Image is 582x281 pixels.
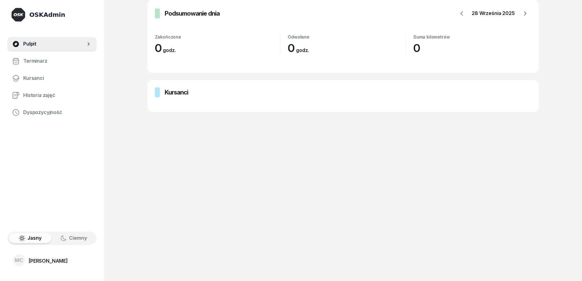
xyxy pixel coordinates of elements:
a: Terminarz [7,54,97,68]
button: Ciemny [53,233,95,243]
span: MC [15,258,24,263]
span: Jasny [27,234,42,242]
div: Zakończone [155,34,280,39]
span: Dyspozycyjność [23,109,92,116]
span: Historia zajęć [23,91,92,99]
small: godz. [296,47,309,53]
button: Jasny [9,233,51,243]
h3: Podsumowanie dnia [165,9,220,18]
a: Dyspozycyjność [7,105,97,120]
div: Suma kilometrów [413,34,531,39]
div: 0 [413,42,531,54]
small: godz. [163,47,176,53]
img: logo-dark@2x.png [11,7,26,22]
a: Pulpit [7,37,97,51]
div: 28 września 2025 [471,9,515,17]
span: Pulpit [23,40,86,48]
span: Kursanci [23,74,92,82]
div: OSKAdmin [29,10,65,19]
span: Ciemny [69,234,87,242]
h3: Kursanci [165,87,188,97]
span: 0 [288,41,312,55]
a: Historia zajęć [7,88,97,103]
a: Kursanci [7,71,97,86]
div: Odwołane [288,34,406,39]
span: 0 [155,41,179,55]
span: Terminarz [23,57,92,65]
div: [PERSON_NAME] [29,258,68,263]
